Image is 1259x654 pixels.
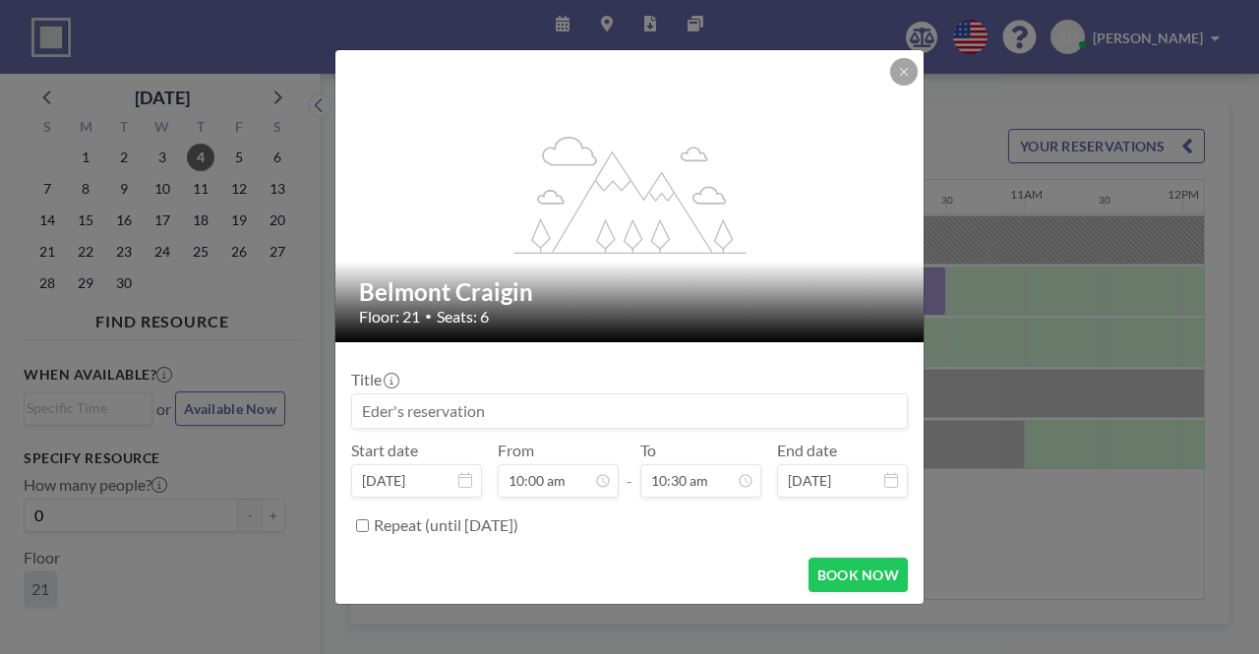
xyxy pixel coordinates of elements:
label: To [640,441,656,460]
label: From [498,441,534,460]
span: • [425,309,432,324]
button: BOOK NOW [809,558,908,592]
h2: Belmont Craigin [359,277,902,307]
label: Start date [351,441,418,460]
label: Repeat (until [DATE]) [374,515,518,535]
span: Floor: 21 [359,307,420,327]
label: End date [777,441,837,460]
span: Seats: 6 [437,307,489,327]
g: flex-grow: 1.2; [514,136,747,254]
span: - [627,447,632,491]
label: Title [351,370,397,389]
input: Eder's reservation [352,394,907,428]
